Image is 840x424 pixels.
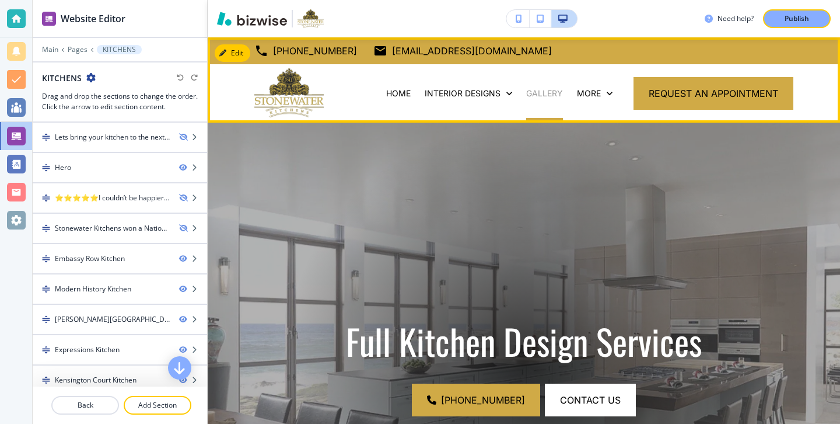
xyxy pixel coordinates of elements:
[55,284,131,294] div: Modern History Kitchen
[215,44,250,62] button: Edit
[785,13,809,24] p: Publish
[103,46,136,54] p: KITCHENS
[560,393,621,407] span: contact us
[42,91,198,112] h3: Drag and drop the sections to change the order. Click the arrow to edit section content.
[386,88,411,99] p: HOME
[124,396,191,415] button: Add Section
[42,164,50,172] img: Drag
[55,162,71,173] div: Hero
[42,376,50,384] img: Drag
[254,42,357,60] a: [PHONE_NUMBER]
[55,193,170,203] div: ⭐⭐⭐⭐⭐I couldn’t be happier with my new kitchen. From the beginning Laurene listened to my ideas, ...
[42,194,50,202] img: Drag
[425,88,501,99] p: INTERIOR DESIGNS
[42,346,50,354] img: Drag
[297,9,324,28] img: Your Logo
[42,12,56,26] img: editor icon
[33,305,207,334] div: Drag[PERSON_NAME][GEOGRAPHIC_DATA]
[526,88,563,99] p: GALLERY
[55,345,120,355] div: Expressions Kitchen
[33,214,207,243] div: DragStonewater Kitchens won a National Award for having the #1 Best Kitchen Design
[545,384,636,416] button: contact us
[273,42,357,60] p: [PHONE_NUMBER]
[318,320,729,362] p: Full Kitchen Design Services
[97,45,142,54] button: KITCHENS
[373,42,552,60] a: [EMAIL_ADDRESS][DOMAIN_NAME]
[412,384,540,416] a: [PHONE_NUMBER]
[33,153,207,182] div: DragHero
[633,77,793,110] button: Request an Appointment
[33,274,207,304] div: DragModern History Kitchen
[55,253,125,264] div: Embassy Row Kitchen
[52,400,118,411] p: Back
[55,223,170,234] div: Stonewater Kitchens won a National Award for having the #1 Best Kitchen Design
[33,335,207,364] div: DragExpressions Kitchen
[254,68,324,117] img: Stonewater Kitchens
[55,314,170,325] div: Hudson Valley Kitchen
[717,13,754,24] h3: Need help?
[33,366,207,395] div: DragKensington Court Kitchen
[42,285,50,293] img: Drag
[42,315,50,324] img: Drag
[42,255,50,263] img: Drag
[125,400,190,411] p: Add Section
[42,72,82,84] h2: KITCHENS
[577,88,601,99] p: More
[33,183,207,213] div: Drag⭐⭐⭐⭐⭐I couldn’t be happier with my new kitchen. From the beginning [PERSON_NAME] listened to ...
[55,132,170,143] div: Lets bring your kitchen to the next level-1
[33,123,207,152] div: DragLets bring your kitchen to the next level-1
[217,12,287,26] img: Bizwise Logo
[763,9,831,28] button: Publish
[55,375,136,385] div: Kensington Court Kitchen
[51,396,119,415] button: Back
[42,46,58,54] button: Main
[42,224,50,232] img: Drag
[392,42,552,60] p: [EMAIL_ADDRESS][DOMAIN_NAME]
[441,393,525,407] span: [PHONE_NUMBER]
[68,46,87,54] button: Pages
[649,86,778,100] span: Request an Appointment
[33,244,207,273] div: DragEmbassy Row Kitchen
[42,133,50,141] img: Drag
[61,12,125,26] h2: Website Editor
